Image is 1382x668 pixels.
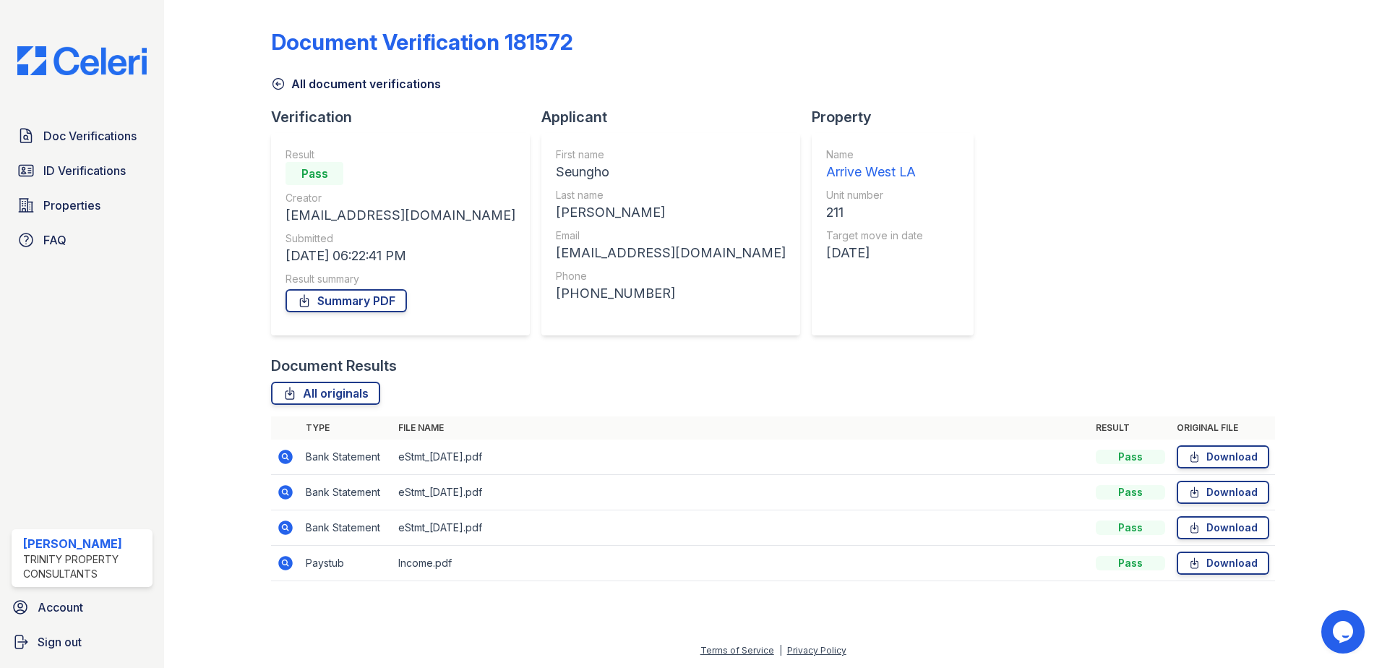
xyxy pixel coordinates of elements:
div: Result [286,147,515,162]
div: Document Verification 181572 [271,29,573,55]
th: Result [1090,416,1171,440]
a: Account [6,593,158,622]
a: Summary PDF [286,289,407,312]
td: eStmt_[DATE].pdf [392,475,1090,510]
a: Download [1177,516,1269,539]
div: Name [826,147,923,162]
a: FAQ [12,226,153,254]
a: Sign out [6,628,158,656]
td: Bank Statement [300,510,392,546]
th: File name [392,416,1090,440]
a: Download [1177,445,1269,468]
div: [DATE] 06:22:41 PM [286,246,515,266]
div: Result summary [286,272,515,286]
iframe: chat widget [1321,610,1368,654]
span: FAQ [43,231,66,249]
div: [EMAIL_ADDRESS][DOMAIN_NAME] [556,243,786,263]
div: Pass [1096,450,1165,464]
div: [DATE] [826,243,923,263]
span: Account [38,599,83,616]
a: All document verifications [271,75,441,93]
div: [PERSON_NAME] [23,535,147,552]
td: Bank Statement [300,440,392,475]
td: Income.pdf [392,546,1090,581]
a: Privacy Policy [787,645,846,656]
img: CE_Logo_Blue-a8612792a0a2168367f1c8372b55b34899dd931a85d93a1a3d3e32e68fde9ad4.png [6,46,158,75]
a: Doc Verifications [12,121,153,150]
div: Pass [1096,521,1165,535]
a: Properties [12,191,153,220]
div: | [779,645,782,656]
div: Email [556,228,786,243]
div: Pass [286,162,343,185]
a: Download [1177,552,1269,575]
div: Last name [556,188,786,202]
td: eStmt_[DATE].pdf [392,440,1090,475]
td: eStmt_[DATE].pdf [392,510,1090,546]
span: Doc Verifications [43,127,137,145]
a: ID Verifications [12,156,153,185]
div: Pass [1096,485,1165,500]
div: Phone [556,269,786,283]
span: Properties [43,197,100,214]
div: [EMAIL_ADDRESS][DOMAIN_NAME] [286,205,515,226]
div: Submitted [286,231,515,246]
div: Arrive West LA [826,162,923,182]
td: Bank Statement [300,475,392,510]
span: ID Verifications [43,162,126,179]
div: Property [812,107,985,127]
div: First name [556,147,786,162]
a: Download [1177,481,1269,504]
th: Type [300,416,392,440]
div: 211 [826,202,923,223]
div: Trinity Property Consultants [23,552,147,581]
a: Terms of Service [700,645,774,656]
div: Creator [286,191,515,205]
div: Verification [271,107,541,127]
div: Unit number [826,188,923,202]
th: Original file [1171,416,1275,440]
div: Pass [1096,556,1165,570]
span: Sign out [38,633,82,651]
div: Document Results [271,356,397,376]
div: [PHONE_NUMBER] [556,283,786,304]
div: Applicant [541,107,812,127]
a: Name Arrive West LA [826,147,923,182]
a: All originals [271,382,380,405]
div: Target move in date [826,228,923,243]
div: Seungho [556,162,786,182]
td: Paystub [300,546,392,581]
div: [PERSON_NAME] [556,202,786,223]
